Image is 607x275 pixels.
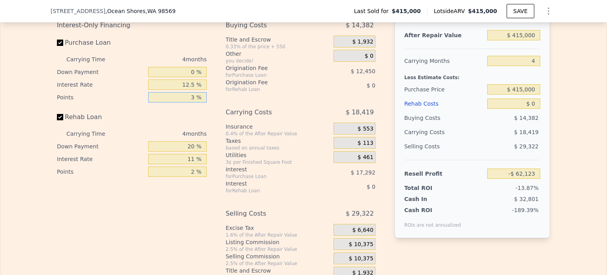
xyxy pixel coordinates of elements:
div: Carrying Months [404,54,484,68]
span: $ 17,292 [351,169,375,176]
div: After Repair Value [404,28,484,42]
div: Title and Escrow [226,36,330,44]
button: SAVE [507,4,534,18]
div: 0.4% of the After Repair Value [226,131,330,137]
span: $ 14,382 [346,18,374,32]
span: $ 0 [367,82,375,89]
div: Taxes [226,137,330,145]
span: $ 29,322 [346,207,374,221]
div: Resell Profit [404,167,484,181]
span: Lotside ARV [434,7,468,15]
span: $ 1,932 [352,38,373,46]
div: Interest Rate [57,78,145,91]
div: Utilities [226,151,330,159]
div: based on annual taxes [226,145,330,151]
div: Cash In [404,195,454,203]
div: Insurance [226,123,330,131]
span: , Ocean Shores [106,7,175,15]
div: 4 months [121,53,207,66]
span: $ 18,419 [514,129,539,135]
span: $ 113 [358,140,373,147]
div: Selling Costs [226,207,314,221]
span: , WA 98569 [145,8,175,14]
div: ROIs are not annualized [404,214,461,228]
span: $ 10,375 [349,241,373,248]
span: $ 10,375 [349,255,373,262]
div: 4 months [121,127,207,140]
span: $ 0 [367,184,375,190]
div: Interest [226,180,314,188]
div: Carrying Time [66,53,118,66]
div: Buying Costs [404,111,484,125]
button: Show Options [541,3,556,19]
span: -13.87% [516,185,539,191]
span: $ 18,419 [346,105,374,119]
div: Points [57,165,145,178]
div: Buying Costs [226,18,314,32]
div: you decide! [226,58,330,64]
div: Down Payment [57,140,145,153]
div: Selling Commission [226,252,330,260]
span: [STREET_ADDRESS] [51,7,106,15]
span: $415,000 [468,8,497,14]
div: Listing Commission [226,238,330,246]
div: Points [57,91,145,104]
span: $ 32,801 [514,196,539,202]
div: Carrying Costs [226,105,314,119]
span: $415,000 [392,7,421,15]
div: 0.33% of the price + 550 [226,44,330,50]
div: 2.5% of the After Repair Value [226,246,330,252]
div: for Rehab Loan [226,86,314,93]
span: $ 553 [358,125,373,133]
input: Purchase Loan [57,40,63,46]
span: $ 6,640 [352,227,373,234]
label: Purchase Loan [57,36,145,50]
span: Last Sold for [354,7,392,15]
span: $ 12,450 [351,68,375,74]
div: Selling Costs [404,139,484,154]
div: Interest-Only Financing [57,18,207,32]
div: Carrying Costs [404,125,454,139]
div: Down Payment [57,66,145,78]
div: Purchase Price [404,82,484,97]
div: 1.6% of the After Repair Value [226,232,330,238]
div: Rehab Costs [404,97,484,111]
div: Total ROI [404,184,454,192]
label: Rehab Loan [57,110,145,124]
div: Excise Tax [226,224,330,232]
span: $ 0 [365,53,373,60]
div: Cash ROI [404,206,461,214]
div: Carrying Time [66,127,118,140]
span: $ 29,322 [514,143,539,150]
div: for Purchase Loan [226,173,314,180]
div: Other [226,50,330,58]
span: -189.39% [512,207,539,213]
div: 3¢ per Finished Square Foot [226,159,330,165]
div: Origination Fee [226,78,314,86]
span: $ 14,382 [514,115,539,121]
div: Title and Escrow [226,267,330,275]
span: $ 461 [358,154,373,161]
div: for Purchase Loan [226,72,314,78]
div: Interest [226,165,314,173]
div: Origination Fee [226,64,314,72]
div: Less Estimate Costs: [404,68,540,82]
input: Rehab Loan [57,114,63,120]
div: Interest Rate [57,153,145,165]
div: 2.5% of the After Repair Value [226,260,330,267]
div: for Rehab Loan [226,188,314,194]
